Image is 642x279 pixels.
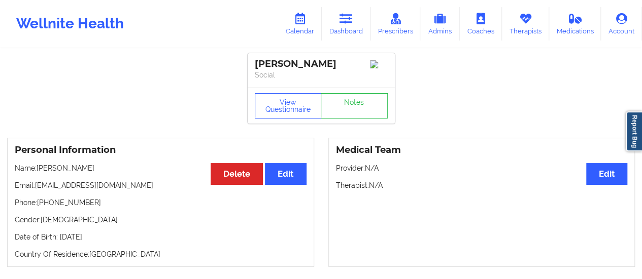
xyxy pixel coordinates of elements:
[322,7,370,41] a: Dashboard
[601,7,642,41] a: Account
[211,163,263,185] button: Delete
[586,163,627,185] button: Edit
[15,144,307,156] h3: Personal Information
[265,163,306,185] button: Edit
[420,7,460,41] a: Admins
[278,7,322,41] a: Calendar
[255,93,322,118] button: View Questionnaire
[15,215,307,225] p: Gender: [DEMOGRAPHIC_DATA]
[15,232,307,242] p: Date of Birth: [DATE]
[626,111,642,151] a: Report Bug
[321,93,388,118] a: Notes
[370,7,421,41] a: Prescribers
[255,58,388,70] div: [PERSON_NAME]
[255,70,388,80] p: Social
[336,163,628,173] p: Provider: N/A
[15,163,307,173] p: Name: [PERSON_NAME]
[502,7,549,41] a: Therapists
[336,180,628,190] p: Therapist: N/A
[549,7,601,41] a: Medications
[15,180,307,190] p: Email: [EMAIL_ADDRESS][DOMAIN_NAME]
[15,249,307,259] p: Country Of Residence: [GEOGRAPHIC_DATA]
[336,144,628,156] h3: Medical Team
[15,197,307,208] p: Phone: [PHONE_NUMBER]
[370,60,388,68] img: Image%2Fplaceholer-image.png
[460,7,502,41] a: Coaches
